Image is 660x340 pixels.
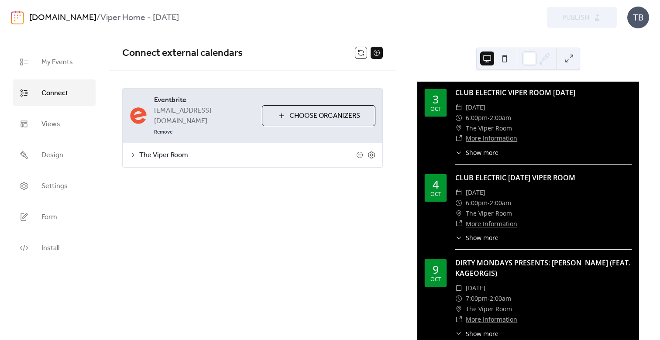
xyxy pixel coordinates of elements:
b: / [96,10,100,26]
div: 3 [433,94,439,105]
a: CLUB ELECTRIC VIPER ROOM [DATE] [455,88,575,97]
span: [DATE] [466,283,485,293]
button: ​Show more [455,329,498,338]
span: Settings [41,179,68,193]
span: Install [41,241,59,255]
span: [EMAIL_ADDRESS][DOMAIN_NAME] [154,106,255,127]
button: ​Show more [455,148,498,157]
span: Show more [466,329,498,338]
a: My Events [13,48,96,75]
b: Viper Home - [DATE] [100,10,179,26]
a: DIRTY MONDAYS PRESENTS: [PERSON_NAME] (FEAT. KAGEORGIS) [455,258,630,278]
a: Design [13,141,96,168]
span: Design [41,148,63,162]
div: TB [627,7,649,28]
span: - [488,113,490,123]
span: 6:00pm [466,198,488,208]
a: More Information [466,315,517,323]
div: ​ [455,233,462,242]
button: Choose Organizers [262,105,375,126]
div: Oct [430,192,441,197]
div: ​ [455,208,462,219]
span: 2:00am [490,293,511,304]
div: 9 [433,264,439,275]
a: Connect [13,79,96,106]
div: 4 [433,179,439,190]
span: Choose Organizers [289,111,360,121]
span: 2:00am [490,113,511,123]
span: 6:00pm [466,113,488,123]
span: Show more [466,148,498,157]
img: eventbrite [130,107,147,124]
img: logo [11,10,24,24]
span: Connect [41,86,68,100]
div: ​ [455,329,462,338]
span: Views [41,117,60,131]
div: Oct [430,277,441,282]
span: The Viper Room [466,208,512,219]
div: ​ [455,123,462,134]
a: Install [13,234,96,261]
a: Form [13,203,96,230]
div: ​ [455,102,462,113]
span: The Viper Room [466,123,512,134]
div: ​ [455,304,462,314]
button: ​Show more [455,233,498,242]
div: ​ [455,198,462,208]
span: Form [41,210,57,224]
span: 7:00pm [466,293,488,304]
div: ​ [455,283,462,293]
span: The Viper Room [466,304,512,314]
a: Settings [13,172,96,199]
a: [DOMAIN_NAME] [29,10,96,26]
div: Oct [430,106,441,112]
a: More Information [466,220,517,228]
div: ​ [455,187,462,198]
span: Remove [154,129,172,136]
span: Eventbrite [154,95,255,106]
span: The Viper Room [139,150,356,161]
div: ​ [455,219,462,229]
div: ​ [455,148,462,157]
span: [DATE] [466,102,485,113]
div: ​ [455,314,462,325]
span: Show more [466,233,498,242]
span: 2:00am [490,198,511,208]
div: ​ [455,293,462,304]
span: - [488,293,490,304]
span: - [488,198,490,208]
a: More Information [466,134,517,142]
span: Connect external calendars [122,44,243,63]
span: My Events [41,55,73,69]
div: ​ [455,133,462,144]
a: CLUB ELECTRIC [DATE] VIPER ROOM [455,173,575,182]
a: Views [13,110,96,137]
div: ​ [455,113,462,123]
span: [DATE] [466,187,485,198]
